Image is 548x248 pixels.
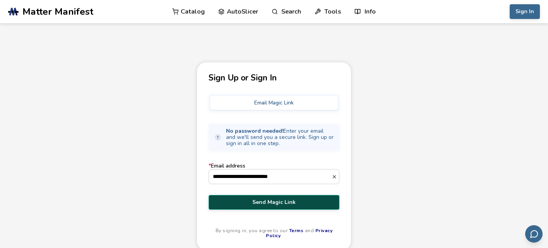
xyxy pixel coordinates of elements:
[209,228,339,239] p: By signing in, you agree to our and .
[525,225,543,243] button: Send feedback via email
[209,74,339,82] p: Sign Up or Sign In
[209,195,339,210] button: Send Magic Link
[226,128,334,147] span: Enter your email and we'll send you a secure link. Sign up or sign in all in one step.
[214,199,334,205] span: Send Magic Link
[266,227,332,239] a: Privacy Policy
[209,169,332,183] input: *Email address
[226,127,283,135] strong: No password needed!
[210,96,338,110] button: Email Magic Link
[209,163,339,184] label: Email address
[510,4,540,19] button: Sign In
[289,227,304,234] a: Terms
[22,6,93,17] span: Matter Manifest
[332,174,339,180] button: *Email address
